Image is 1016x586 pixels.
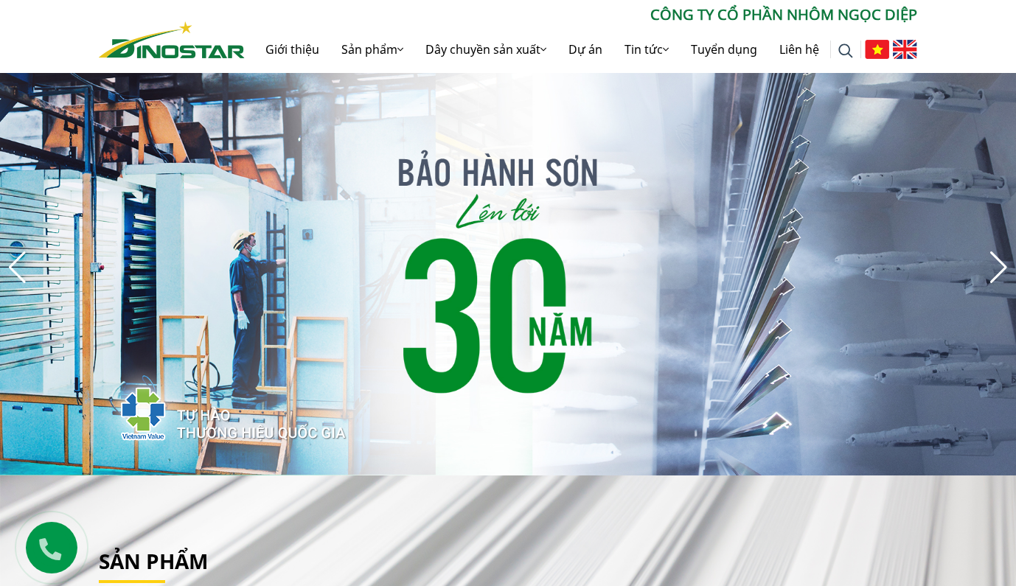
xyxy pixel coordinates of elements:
a: Dự án [557,26,613,73]
a: Giới thiệu [254,26,330,73]
a: Tuyển dụng [680,26,768,73]
a: Nhôm Dinostar [99,18,245,57]
div: Previous slide [7,251,27,284]
img: English [893,40,917,59]
img: Nhôm Dinostar [99,21,245,58]
p: CÔNG TY CỔ PHẦN NHÔM NGỌC DIỆP [245,4,917,26]
img: Tiếng Việt [865,40,889,59]
a: Sản phẩm [99,547,208,575]
a: Dây chuyền sản xuất [414,26,557,73]
img: thqg [77,360,348,461]
a: Liên hệ [768,26,830,73]
img: search [838,43,853,58]
a: Tin tức [613,26,680,73]
a: Sản phẩm [330,26,414,73]
div: Next slide [989,251,1009,284]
